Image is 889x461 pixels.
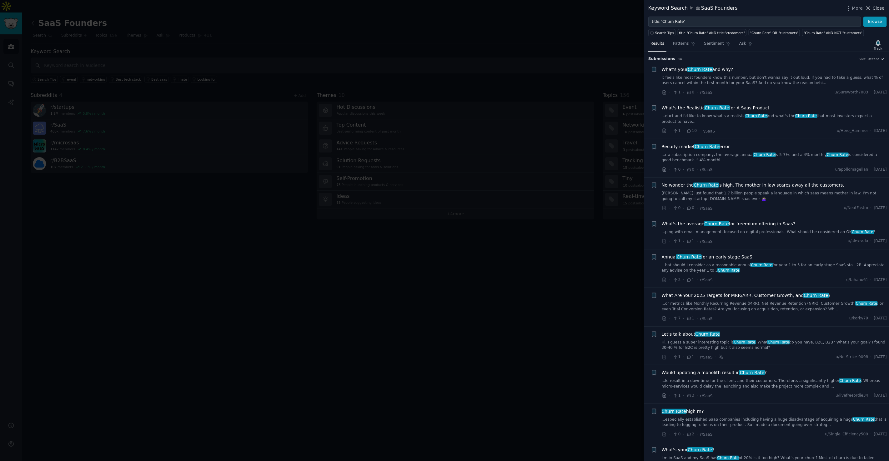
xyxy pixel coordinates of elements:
div: "Churn Rate" OR "customers" [750,31,799,35]
span: [DATE] [874,277,887,283]
span: · [699,128,700,134]
a: What's the RealisticChurn Ratefor A Saas Product [662,105,770,111]
span: Churn Rate [839,378,861,383]
a: It feels like most founders know this number, but don't wanna say it out loud. If you had to take... [662,75,887,86]
span: r/SaaS [700,394,713,398]
span: Recent [868,57,879,61]
span: Patterns [673,41,689,47]
button: Search Tips [648,29,676,36]
span: · [697,238,698,245]
a: title:"Churn Rate" AND title:"customers" [678,29,746,36]
div: Keyword Search SaaS Founders [648,4,738,12]
span: · [871,393,872,398]
a: "Churn Rate" OR "customers" [749,29,800,36]
button: Recent [868,57,885,61]
span: Annual for an early stage SaaS [662,254,753,260]
span: · [669,166,671,173]
span: · [871,354,872,360]
span: · [669,393,671,399]
button: Track [872,38,885,52]
span: Churn Rate [739,370,765,375]
span: [DATE] [874,432,887,437]
span: Churn Rate [855,301,878,306]
span: No wonder the is high. The mother in law scares away all the customers. [662,182,845,188]
span: · [697,354,698,360]
span: · [683,205,684,212]
a: Results [648,39,666,52]
a: Let's talk aboutChurn Rate [662,331,720,338]
span: 0 [673,205,681,211]
span: · [697,205,698,212]
span: [DATE] [874,205,887,211]
span: · [683,393,684,399]
span: Churn Rate [694,144,720,149]
div: "Churn Rate" AND NOT "customers" [804,31,863,35]
span: u/NeatFastro [844,205,868,211]
a: ...especially established SaaS companies including having a huge disadvantage of acquiring a huge... [662,417,887,428]
span: · [871,205,872,211]
span: 0 [686,167,694,173]
span: Would updating a monolith result in ? [662,369,767,376]
span: 1 [673,238,681,244]
a: Patterns [671,39,697,52]
span: Search Tips [655,31,674,35]
span: 3 [686,393,694,398]
span: · [683,277,684,283]
span: · [683,238,684,245]
span: Churn Rate [826,153,849,157]
span: u/Hero_Hammer [837,128,868,134]
span: Churn Rate [704,221,730,226]
a: What's yourChurn Rateand why? [662,66,733,73]
span: Churn Rate [661,409,687,414]
span: · [669,128,671,134]
span: r/SaaS [700,90,713,95]
span: r/SaaS [700,168,713,172]
span: What Are Your 2025 Targets for MRR/ARR, Customer Growth, and ? [662,292,831,299]
span: Churn Rate [676,254,702,259]
span: 1 [686,238,694,244]
span: Churn Rate [717,456,739,460]
a: AnnualChurn Ratefor an early stage SaaS [662,254,753,260]
a: Sentiment [702,39,733,52]
a: What's yourChurn Rate? [662,447,715,453]
span: r/SaaS [700,239,713,244]
span: r/SaaS [700,317,713,321]
span: Ask [739,41,746,47]
span: · [871,316,872,321]
span: [DATE] [874,90,887,95]
span: 0 [673,167,681,173]
a: Would updating a monolith result inChurn Rate? [662,369,767,376]
span: Churn Rate [693,183,719,188]
span: · [697,89,698,96]
span: 1 [673,354,681,360]
span: What's your ? [662,447,715,453]
span: What's the Realistic for A Saas Product [662,105,770,111]
span: 1 [686,354,694,360]
span: u/Single_Efficiency509 [825,432,868,437]
span: [DATE] [874,128,887,134]
span: · [697,166,698,173]
button: Close [865,5,885,12]
span: Churn Rate [751,263,773,267]
a: Ask [737,39,755,52]
span: Churn Rate [745,114,767,118]
span: Churn Rate [733,340,756,344]
span: · [871,167,872,173]
a: "Churn Rate" AND NOT "customers" [802,29,864,36]
button: Browse [863,17,887,27]
a: ...hat should I consider as a reasonable annualChurn Ratefor year 1 to 5 for an early stage SaaS ... [662,263,887,273]
span: 0 [686,90,694,95]
span: · [669,238,671,245]
span: 1 [673,90,681,95]
span: Results [650,41,664,47]
span: · [871,128,872,134]
span: What's the average for freemium offering in Saas? [662,221,796,227]
span: · [697,393,698,399]
span: Churn Rate [767,340,790,344]
span: · [871,277,872,283]
span: high rn? [662,408,704,415]
span: · [669,431,671,438]
span: [DATE] [874,167,887,173]
span: · [683,354,684,360]
span: 1 [686,316,694,321]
